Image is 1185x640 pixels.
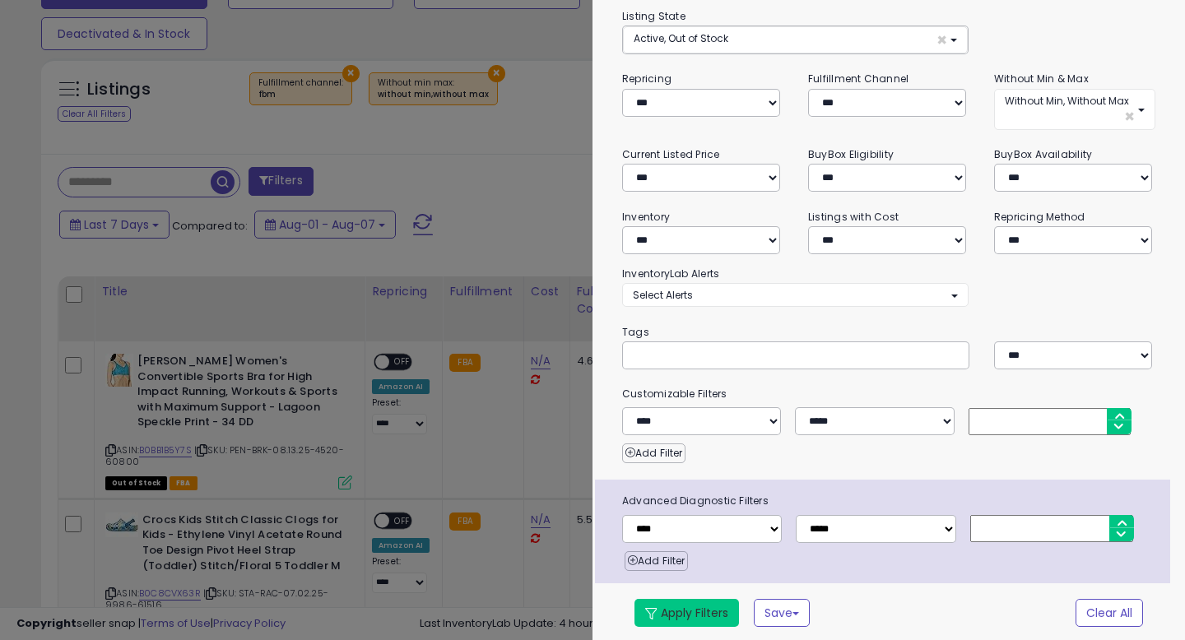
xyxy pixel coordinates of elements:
small: Fulfillment Channel [808,72,908,86]
button: Select Alerts [622,283,969,307]
button: Clear All [1076,599,1143,627]
small: Customizable Filters [610,385,1168,403]
button: Active, Out of Stock × [623,26,968,53]
small: Tags [610,323,1168,341]
span: Select Alerts [633,288,693,302]
small: InventoryLab Alerts [622,267,719,281]
span: × [936,31,947,49]
span: Without Min, Without Max [1005,94,1129,108]
span: Active, Out of Stock [634,31,728,45]
button: Apply Filters [634,599,739,627]
button: Add Filter [622,443,685,463]
small: BuyBox Eligibility [808,147,894,161]
button: Add Filter [625,551,688,571]
button: Save [754,599,810,627]
small: Listings with Cost [808,210,899,224]
small: Listing State [622,9,685,23]
small: Current Listed Price [622,147,719,161]
small: Without Min & Max [994,72,1089,86]
small: Repricing Method [994,210,1085,224]
button: Without Min, Without Max × [994,89,1155,130]
small: Repricing [622,72,671,86]
span: × [1124,108,1135,125]
small: Inventory [622,210,670,224]
span: Advanced Diagnostic Filters [610,492,1170,510]
small: BuyBox Availability [994,147,1092,161]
